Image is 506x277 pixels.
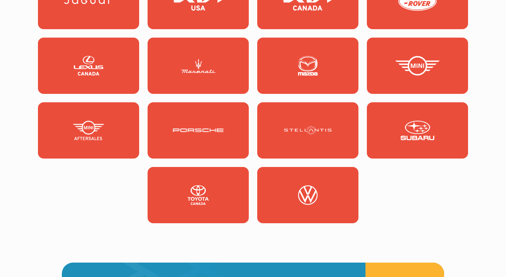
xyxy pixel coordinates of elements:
img: Stellantis [283,121,333,140]
img: Mazda [283,56,333,76]
img: Porsche [173,121,223,140]
img: Mini [392,56,443,76]
img: Subaru [392,121,443,140]
img: Mini Fixed Ops [63,121,114,140]
img: Volkswagen [283,185,333,205]
img: Toyota Canada [173,185,223,205]
img: Maserati [173,56,223,76]
img: Lexus Canada [63,56,114,76]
